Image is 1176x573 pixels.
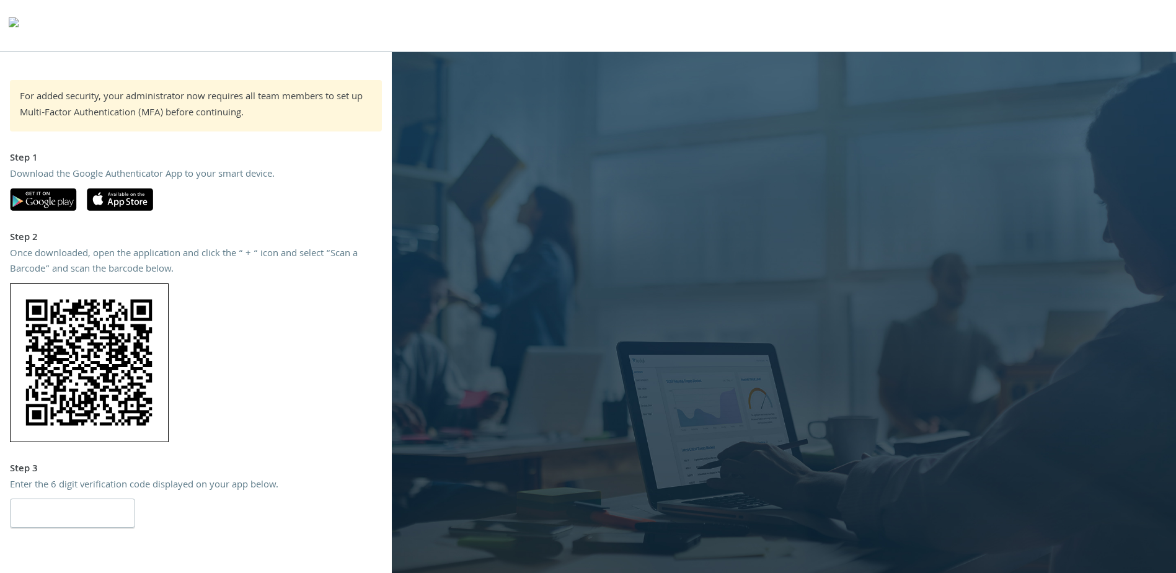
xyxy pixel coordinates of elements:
[10,188,77,211] img: google-play.svg
[10,230,38,246] strong: Step 2
[9,13,19,38] img: todyl-logo-dark.svg
[10,283,169,442] img: +mIYwK7r1qyAAAAAElFTkSuQmCC
[20,90,372,122] div: For added security, your administrator now requires all team members to set up Multi-Factor Authe...
[87,188,153,211] img: apple-app-store.svg
[10,167,382,184] div: Download the Google Authenticator App to your smart device.
[10,151,38,167] strong: Step 1
[10,247,382,278] div: Once downloaded, open the application and click the “ + “ icon and select “Scan a Barcode” and sc...
[10,461,38,477] strong: Step 3
[10,478,382,494] div: Enter the 6 digit verification code displayed on your app below.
